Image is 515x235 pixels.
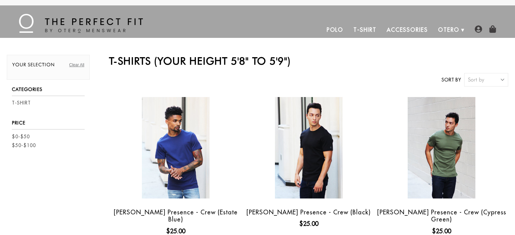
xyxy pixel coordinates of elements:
a: Otero Presence - Crew (Estate Blue) [111,97,240,198]
ins: $25.00 [299,219,318,228]
img: user-account-icon.png [475,25,482,33]
a: [PERSON_NAME] Presence - Crew (Black) [246,208,371,216]
a: Otero [433,22,465,38]
a: Polo [322,22,349,38]
img: shopping-bag-icon.png [489,25,496,33]
a: [PERSON_NAME] Presence - Crew (Estate Blue) [114,208,238,224]
h3: Categories [12,87,85,96]
img: Otero Presence - Crew (Estate Blue) [142,97,210,198]
a: T-Shirt [12,99,31,107]
img: Otero Presence - Crew (Cypress Green) [408,97,475,198]
a: [PERSON_NAME] Presence - Crew (Cypress Green) [377,208,506,224]
img: The Perfect Fit - by Otero Menswear - Logo [19,14,143,33]
a: $50-$100 [12,142,36,149]
h3: Price [12,120,85,130]
a: Otero Presence - Crew (Cypress Green) [377,97,507,198]
h2: Your selection [12,62,84,71]
img: Otero Presence - Crew (Black) [275,97,343,198]
a: Accessories [382,22,433,38]
a: T-Shirt [348,22,381,38]
label: Sort by [442,76,461,84]
a: $0-$50 [12,133,30,140]
a: Otero Presence - Crew (Black) [244,97,373,198]
h2: T-Shirts (Your height 5'8" to 5'9") [109,55,508,67]
a: Clear All [69,62,84,68]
